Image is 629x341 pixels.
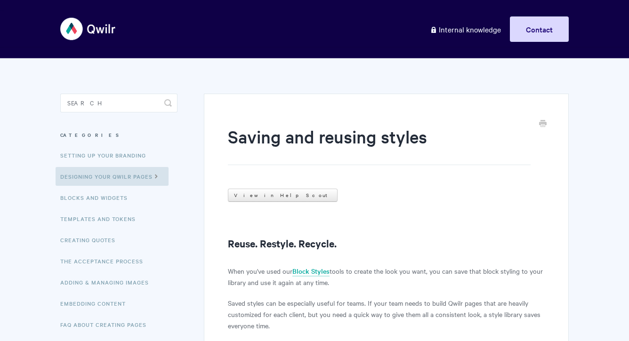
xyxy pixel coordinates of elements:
[60,252,150,270] a: The Acceptance Process
[60,294,133,313] a: Embedding Content
[423,16,508,42] a: Internal knowledge
[60,146,153,165] a: Setting up your Branding
[228,297,545,331] p: Saved styles can be especially useful for teams. If your team needs to build Qwilr pages that are...
[510,16,569,42] a: Contact
[60,11,116,47] img: Qwilr Help Center
[60,127,177,143] h3: Categories
[228,265,545,288] p: When you've used our tools to create the look you want, you can save that block styling to your l...
[539,119,547,129] a: Print this Article
[60,273,156,292] a: Adding & Managing Images
[228,189,338,202] a: View in Help Scout
[60,315,153,334] a: FAQ About Creating Pages
[228,236,545,251] h2: Reuse. Restyle. Recycle.
[60,188,135,207] a: Blocks and Widgets
[228,125,531,165] h1: Saving and reusing styles
[60,94,177,112] input: Search
[60,230,122,249] a: Creating Quotes
[60,209,143,228] a: Templates and Tokens
[292,266,330,277] a: Block Styles
[56,167,169,186] a: Designing Your Qwilr Pages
